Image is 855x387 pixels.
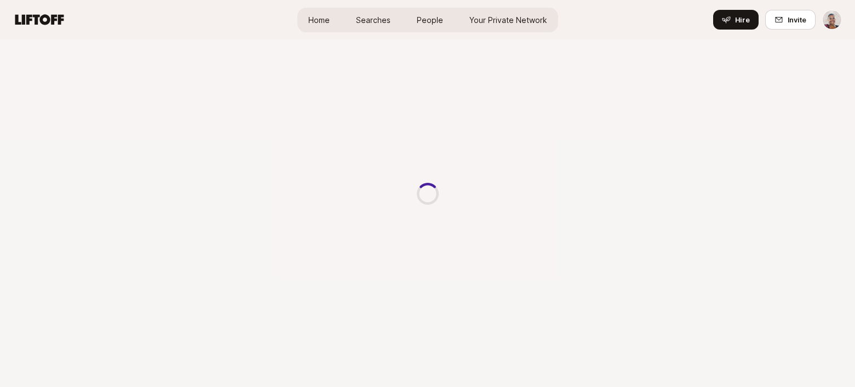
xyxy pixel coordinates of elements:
span: Hire [735,14,750,25]
span: Searches [356,14,391,26]
a: Your Private Network [461,10,556,30]
img: Janelle Bradley [823,10,841,29]
span: Invite [788,14,806,25]
span: People [417,14,443,26]
button: Invite [765,10,816,30]
a: Searches [347,10,399,30]
a: Home [300,10,338,30]
span: Home [308,14,330,26]
a: People [408,10,452,30]
button: Hire [713,10,759,30]
span: Your Private Network [469,14,547,26]
button: Janelle Bradley [822,10,842,30]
